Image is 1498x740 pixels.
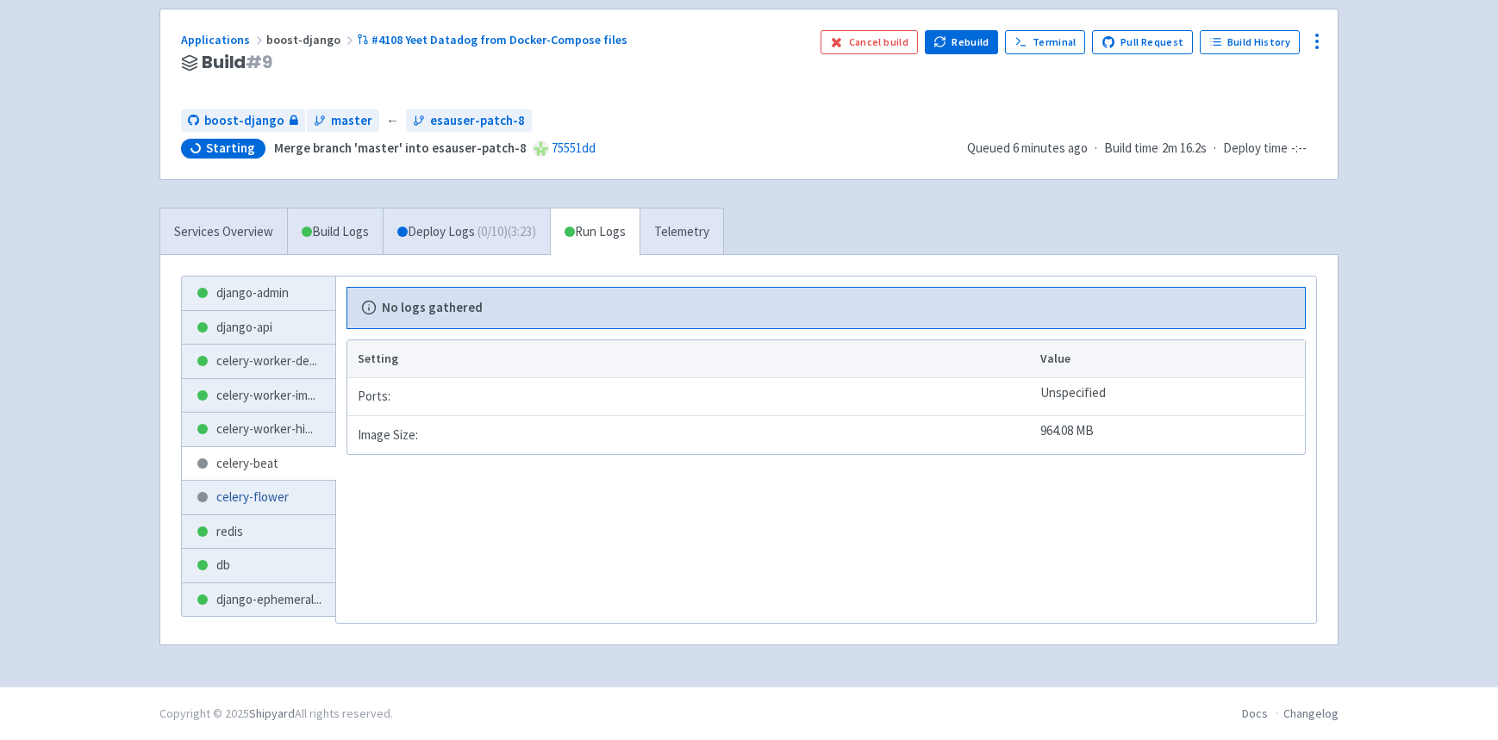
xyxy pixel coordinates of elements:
[821,30,918,54] button: Cancel build
[347,340,1034,378] th: Setting
[925,30,999,54] button: Rebuild
[182,277,335,310] a: django-admin
[182,413,335,446] a: celery-worker-hi...
[202,53,272,72] span: Build
[406,109,532,133] a: esauser-patch-8
[552,140,596,156] a: 75551dd
[382,298,483,318] b: No logs gathered
[182,379,335,413] a: celery-worker-im...
[204,111,284,131] span: boost-django
[1283,706,1339,721] a: Changelog
[386,111,399,131] span: ←
[1223,139,1288,159] span: Deploy time
[159,705,393,723] div: Copyright © 2025 All rights reserved.
[182,311,335,345] a: django-api
[182,583,335,617] a: django-ephemeral...
[550,208,640,256] a: Run Logs
[1092,30,1193,54] a: Pull Request
[967,139,1317,159] div: · ·
[181,109,305,133] a: boost-django
[1162,139,1207,159] span: 2m 16.2s
[331,111,372,131] span: master
[216,386,315,406] span: celery-worker-im ...
[182,447,335,481] a: celery-beat
[307,109,379,133] a: master
[383,208,550,256] a: Deploy Logs (0/10)(3:23)
[274,140,527,156] strong: Merge branch 'master' into esauser-patch-8
[1013,140,1088,156] time: 6 minutes ago
[206,140,255,157] span: Starting
[1242,706,1268,721] a: Docs
[1005,30,1085,54] a: Terminal
[1104,139,1158,159] span: Build time
[347,416,1034,454] td: Image Size:
[1034,416,1305,454] td: 964.08 MB
[357,32,630,47] a: #4108 Yeet Datadog from Docker-Compose files
[477,222,536,242] span: ( 0 / 10 ) (3:23)
[246,50,272,74] span: # 9
[160,208,287,256] a: Services Overview
[249,706,295,721] a: Shipyard
[1200,30,1300,54] a: Build History
[216,351,317,371] span: celery-worker-de ...
[640,208,723,256] a: Telemetry
[967,140,1088,156] span: Queued
[182,345,335,378] a: celery-worker-de...
[347,378,1034,416] td: Ports:
[181,32,266,47] a: Applications
[266,32,357,47] span: boost-django
[182,549,335,582] a: db
[182,515,335,549] a: redis
[1034,378,1305,416] td: Unspecified
[216,420,313,439] span: celery-worker-hi ...
[1291,139,1307,159] span: -:--
[216,590,321,610] span: django-ephemeral ...
[430,111,525,131] span: esauser-patch-8
[1034,340,1305,378] th: Value
[288,208,383,256] a: Build Logs
[182,481,335,514] a: celery-flower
